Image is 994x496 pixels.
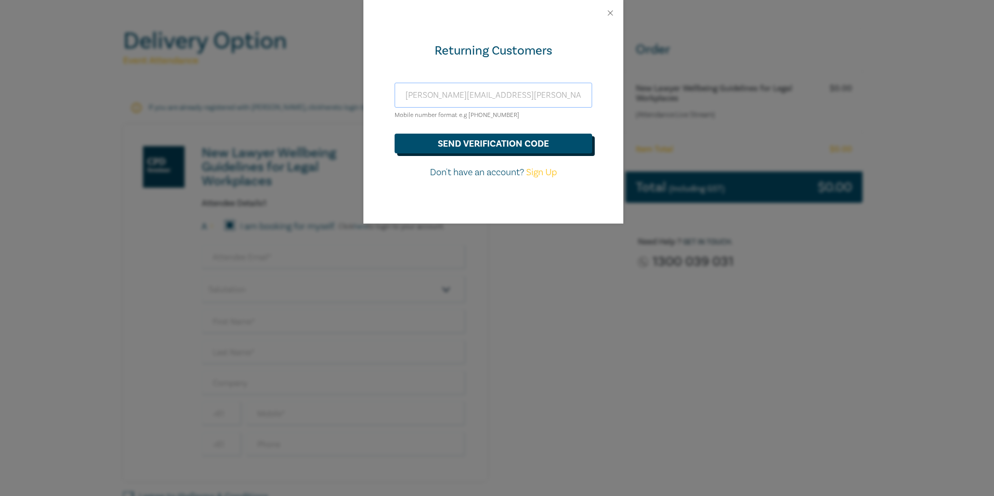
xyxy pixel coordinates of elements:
[395,43,592,59] div: Returning Customers
[395,134,592,153] button: send verification code
[395,166,592,179] p: Don't have an account?
[395,111,519,119] small: Mobile number format e.g [PHONE_NUMBER]
[526,166,557,178] a: Sign Up
[606,8,615,18] button: Close
[395,83,592,108] input: Enter email or Mobile number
